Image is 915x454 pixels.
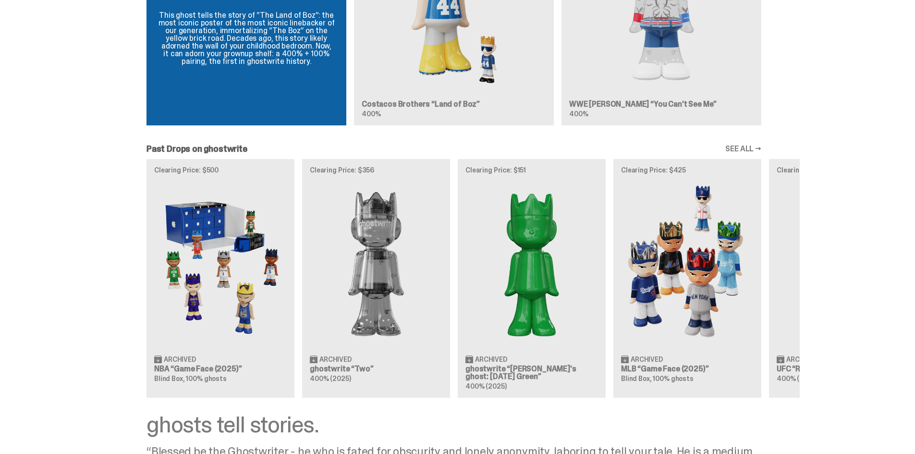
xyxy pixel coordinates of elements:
[154,167,287,173] p: Clearing Price: $500
[154,374,185,383] span: Blind Box,
[319,356,352,363] span: Archived
[569,100,754,108] h3: WWE [PERSON_NAME] “You Can't See Me”
[631,356,663,363] span: Archived
[154,181,287,347] img: Game Face (2025)
[146,159,294,397] a: Clearing Price: $500 Game Face (2025) Archived
[310,365,442,373] h3: ghostwrite “Two”
[158,12,335,65] p: This ghost tells the story of “The Land of Boz”: the most iconic poster of the most iconic lineba...
[465,365,598,380] h3: ghostwrite “[PERSON_NAME]'s ghost: [DATE] Green”
[146,413,761,436] div: ghosts tell stories.
[777,167,909,173] p: Clearing Price: $150
[475,356,507,363] span: Archived
[465,167,598,173] p: Clearing Price: $151
[310,374,351,383] span: 400% (2025)
[465,382,506,391] span: 400% (2025)
[186,374,226,383] span: 100% ghosts
[786,356,818,363] span: Archived
[653,374,693,383] span: 100% ghosts
[302,159,450,397] a: Clearing Price: $356 Two Archived
[621,365,754,373] h3: MLB “Game Face (2025)”
[362,100,546,108] h3: Costacos Brothers “Land of Boz”
[777,374,817,383] span: 400% (2025)
[458,159,606,397] a: Clearing Price: $151 Schrödinger's ghost: Sunday Green Archived
[154,365,287,373] h3: NBA “Game Face (2025)”
[164,356,196,363] span: Archived
[621,374,652,383] span: Blind Box,
[362,110,380,118] span: 400%
[621,181,754,347] img: Game Face (2025)
[725,145,761,153] a: SEE ALL →
[310,181,442,347] img: Two
[777,181,909,347] img: Ruby
[465,181,598,347] img: Schrödinger's ghost: Sunday Green
[569,110,588,118] span: 400%
[146,145,247,153] h2: Past Drops on ghostwrite
[621,167,754,173] p: Clearing Price: $425
[777,365,909,373] h3: UFC “Ruby”
[310,167,442,173] p: Clearing Price: $356
[613,159,761,397] a: Clearing Price: $425 Game Face (2025) Archived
